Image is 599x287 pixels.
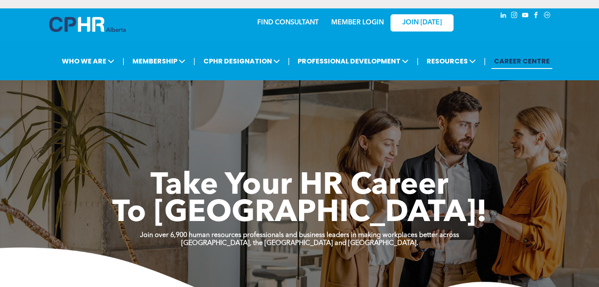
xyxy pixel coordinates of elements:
span: WHO WE ARE [59,53,117,69]
li: | [484,53,486,70]
a: Social network [543,11,552,22]
a: youtube [521,11,530,22]
a: facebook [532,11,541,22]
img: A blue and white logo for cp alberta [49,17,126,32]
li: | [288,53,290,70]
li: | [193,53,195,70]
a: linkedin [499,11,508,22]
span: Take Your HR Career [150,171,449,201]
li: | [122,53,124,70]
span: CPHR DESIGNATION [201,53,282,69]
a: JOIN [DATE] [391,14,454,32]
strong: Join over 6,900 human resources professionals and business leaders in making workplaces better ac... [140,232,459,239]
span: RESOURCES [424,53,478,69]
li: | [417,53,419,70]
span: JOIN [DATE] [402,19,442,27]
span: MEMBERSHIP [130,53,188,69]
strong: [GEOGRAPHIC_DATA], the [GEOGRAPHIC_DATA] and [GEOGRAPHIC_DATA]. [181,240,418,247]
a: MEMBER LOGIN [331,19,384,26]
a: instagram [510,11,519,22]
a: FIND CONSULTANT [257,19,319,26]
span: To [GEOGRAPHIC_DATA]! [112,198,487,229]
span: PROFESSIONAL DEVELOPMENT [295,53,411,69]
a: CAREER CENTRE [491,53,552,69]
